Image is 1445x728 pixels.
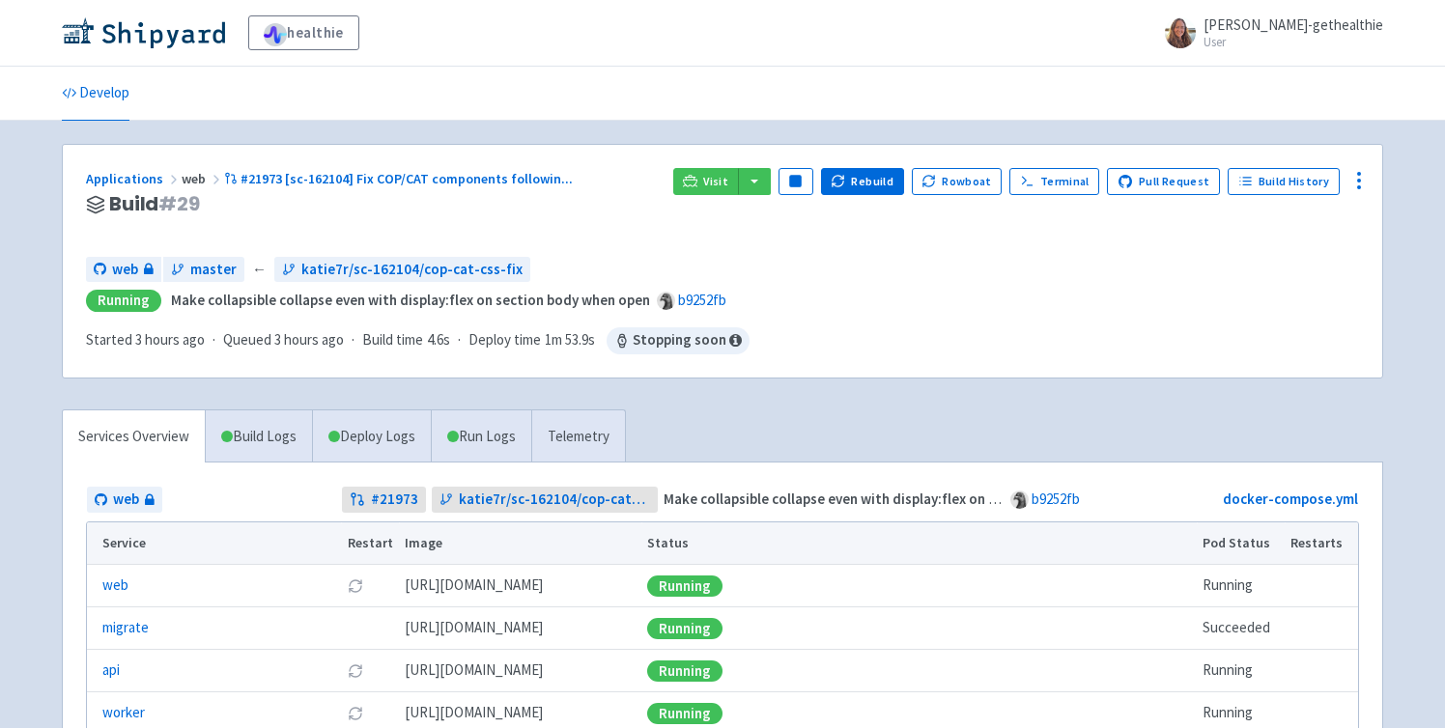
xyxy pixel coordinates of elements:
span: Build time [362,329,423,351]
a: katie7r/sc-162104/cop-cat-css-fix [432,487,659,513]
div: Running [647,703,722,724]
strong: # 21973 [371,489,418,511]
span: Build [109,193,200,215]
th: Restarts [1285,522,1358,565]
span: ← [252,259,267,281]
a: api [102,659,120,682]
a: healthie [248,15,359,50]
a: Services Overview [63,410,205,463]
span: #21973 [sc-162104] Fix COP/CAT components followin ... [241,170,573,187]
a: Develop [62,67,129,121]
a: master [163,257,244,283]
button: Restart pod [348,578,363,594]
div: · · · [86,327,750,354]
a: docker-compose.yml [1223,490,1358,508]
span: [DOMAIN_NAME][URL] [405,659,543,682]
a: web [102,574,128,597]
td: Succeeded [1197,607,1285,650]
div: Running [86,290,161,312]
a: Run Logs [431,410,531,463]
span: # 29 [158,190,200,217]
a: web [87,487,162,513]
a: b9252fb [678,291,726,309]
a: [PERSON_NAME]-gethealthie User [1153,17,1383,48]
button: Rebuild [821,168,904,195]
a: Applications [86,170,182,187]
th: Image [399,522,641,565]
span: Queued [223,330,344,349]
a: migrate [102,617,149,639]
th: Service [87,522,341,565]
a: Pull Request [1107,168,1220,195]
strong: Make collapsible collapse even with display:flex on section body when open [664,490,1143,508]
span: web [113,489,139,511]
span: master [190,259,237,281]
a: b9252fb [1032,490,1080,508]
span: 4.6s [427,329,450,351]
button: Rowboat [912,168,1003,195]
a: Build Logs [206,410,312,463]
span: [PERSON_NAME]-gethealthie [1204,15,1383,34]
a: Visit [673,168,739,195]
time: 3 hours ago [135,330,205,349]
button: Restart pod [348,706,363,721]
img: Shipyard logo [62,17,225,48]
a: Deploy Logs [312,410,431,463]
a: katie7r/sc-162104/cop-cat-css-fix [274,257,530,283]
div: Running [647,660,722,682]
button: Restart pod [348,663,363,679]
span: [DOMAIN_NAME][URL] [405,574,543,597]
td: Running [1197,650,1285,692]
th: Status [641,522,1197,565]
div: Running [647,575,722,597]
span: [DOMAIN_NAME][URL] [405,617,543,639]
a: Build History [1228,168,1340,195]
span: katie7r/sc-162104/cop-cat-css-fix [301,259,523,281]
a: #21973 [sc-162104] Fix COP/CAT components followin... [224,170,576,187]
a: Terminal [1009,168,1099,195]
span: katie7r/sc-162104/cop-cat-css-fix [459,489,651,511]
time: 3 hours ago [274,330,344,349]
small: User [1204,36,1383,48]
a: web [86,257,161,283]
span: Stopping soon [607,327,750,354]
div: Running [647,618,722,639]
button: Pause [779,168,813,195]
th: Restart [341,522,399,565]
span: web [182,170,224,187]
a: #21973 [342,487,426,513]
span: Deploy time [468,329,541,351]
th: Pod Status [1197,522,1285,565]
span: Visit [703,174,728,189]
span: [DOMAIN_NAME][URL] [405,702,543,724]
span: Started [86,330,205,349]
span: 1m 53.9s [545,329,595,351]
a: worker [102,702,145,724]
span: web [112,259,138,281]
strong: Make collapsible collapse even with display:flex on section body when open [171,291,650,309]
td: Running [1197,565,1285,607]
a: Telemetry [531,410,625,463]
